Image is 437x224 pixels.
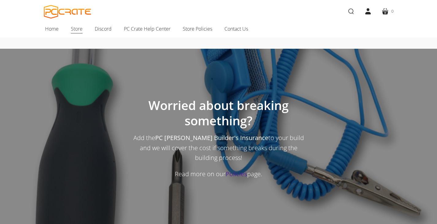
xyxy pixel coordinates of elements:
[89,22,118,35] a: Discord
[124,25,171,33] span: PC Crate Help Center
[226,170,247,178] a: Policies
[218,22,254,35] a: Contact Us
[44,5,91,19] a: PC CRATE
[377,3,398,20] a: 0
[45,25,59,33] span: Home
[71,25,82,33] span: Store
[39,22,65,35] a: Home
[391,8,393,14] span: 0
[130,169,308,179] p: Read more on our page.
[183,25,212,33] span: Store Policies
[95,25,112,33] span: Discord
[130,133,308,163] p: Add the to your build and we will cover the cost if something breaks during the building process!
[35,22,403,38] nav: Main navigation
[65,22,89,35] a: Store
[224,25,248,33] span: Contact Us
[177,22,218,35] a: Store Policies
[118,22,177,35] a: PC Crate Help Center
[130,98,308,128] h2: Worried about breaking something?
[155,134,268,142] strong: PC [PERSON_NAME] Builder's Insurance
